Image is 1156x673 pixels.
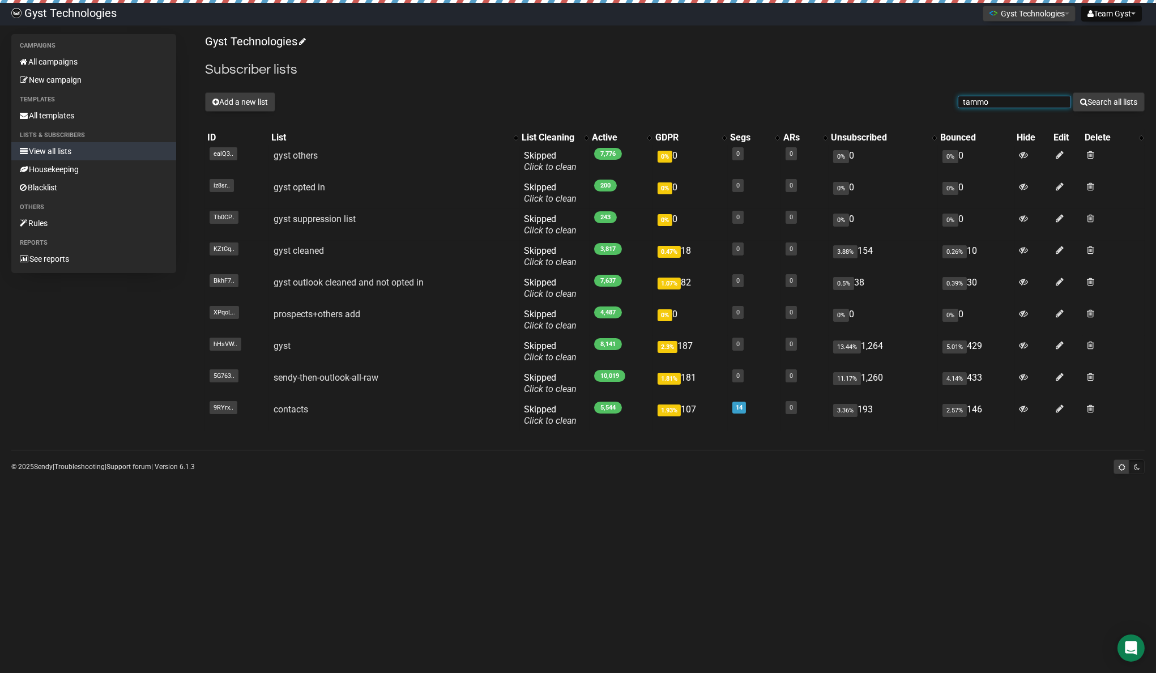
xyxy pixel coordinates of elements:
[274,372,378,383] a: sendy-then-outlook-all-raw
[938,209,1014,241] td: 0
[736,404,743,411] a: 14
[829,336,938,368] td: 1,264
[210,147,237,160] span: ealQ3..
[594,180,617,191] span: 200
[790,309,793,316] a: 0
[653,209,728,241] td: 0
[594,211,617,223] span: 243
[524,214,577,236] span: Skipped
[11,461,195,473] p: © 2025 | | | Version 6.1.3
[653,177,728,209] td: 0
[524,225,577,236] a: Click to clean
[594,370,625,382] span: 10,019
[592,132,642,143] div: Active
[653,368,728,399] td: 181
[524,161,577,172] a: Click to clean
[205,35,304,48] a: Gyst Technologies
[938,399,1014,431] td: 146
[833,214,849,227] span: 0%
[524,245,577,267] span: Skipped
[524,372,577,394] span: Skipped
[11,93,176,107] li: Templates
[940,132,1012,143] div: Bounced
[730,132,770,143] div: Segs
[524,257,577,267] a: Click to clean
[594,402,622,414] span: 5,544
[653,272,728,304] td: 82
[833,309,849,322] span: 0%
[736,277,740,284] a: 0
[207,132,267,143] div: ID
[210,179,234,192] span: iz8sr..
[210,274,238,287] span: BkhF7..
[829,177,938,209] td: 0
[938,241,1014,272] td: 10
[653,146,728,177] td: 0
[829,130,938,146] th: Unsubscribed: No sort applied, activate to apply an ascending sort
[658,373,681,385] span: 1.81%
[938,336,1014,368] td: 429
[524,309,577,331] span: Skipped
[938,368,1014,399] td: 433
[524,320,577,331] a: Click to clean
[524,415,577,426] a: Click to clean
[736,214,740,221] a: 0
[942,309,958,322] span: 0%
[938,304,1014,336] td: 0
[653,241,728,272] td: 18
[1081,6,1142,22] button: Team Gyst
[658,246,681,258] span: 0.47%
[942,245,967,258] span: 0.26%
[736,182,740,189] a: 0
[210,306,239,319] span: XPqoL..
[519,130,590,146] th: List Cleaning: No sort applied, activate to apply an ascending sort
[829,399,938,431] td: 193
[11,129,176,142] li: Lists & subscribers
[942,214,958,227] span: 0%
[590,130,653,146] th: Active: No sort applied, activate to apply an ascending sort
[736,340,740,348] a: 0
[11,236,176,250] li: Reports
[833,150,849,163] span: 0%
[524,277,577,299] span: Skipped
[829,304,938,336] td: 0
[655,132,716,143] div: GDPR
[274,150,318,161] a: gyst others
[790,372,793,380] a: 0
[829,146,938,177] td: 0
[1051,130,1082,146] th: Edit: No sort applied, sorting is disabled
[833,245,858,258] span: 3.88%
[11,107,176,125] a: All templates
[269,130,519,146] th: List: No sort applied, activate to apply an ascending sort
[11,53,176,71] a: All campaigns
[524,384,577,394] a: Click to clean
[524,340,577,363] span: Skipped
[271,132,508,143] div: List
[594,148,622,160] span: 7,776
[210,211,238,224] span: Tb0CP..
[524,288,577,299] a: Click to clean
[11,8,22,18] img: 4bbcbfc452d929a90651847d6746e700
[658,404,681,416] span: 1.93%
[205,59,1145,80] h2: Subscriber lists
[11,160,176,178] a: Housekeeping
[653,130,728,146] th: GDPR: No sort applied, activate to apply an ascending sort
[790,214,793,221] a: 0
[274,340,291,351] a: gyst
[522,132,578,143] div: List Cleaning
[790,150,793,157] a: 0
[524,404,577,426] span: Skipped
[205,92,275,112] button: Add a new list
[594,275,622,287] span: 7,637
[524,193,577,204] a: Click to clean
[274,182,325,193] a: gyst opted in
[1073,92,1145,112] button: Search all lists
[790,245,793,253] a: 0
[736,372,740,380] a: 0
[942,277,967,290] span: 0.39%
[1082,130,1145,146] th: Delete: No sort applied, activate to apply an ascending sort
[942,340,967,353] span: 5.01%
[524,150,577,172] span: Skipped
[728,130,781,146] th: Segs: No sort applied, activate to apply an ascending sort
[1085,132,1133,143] div: Delete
